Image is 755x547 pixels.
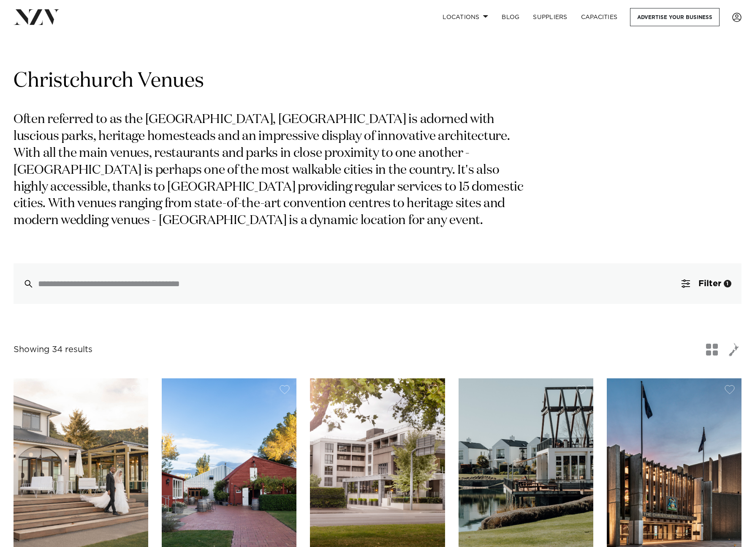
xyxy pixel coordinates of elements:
[630,8,720,26] a: Advertise your business
[574,8,625,26] a: Capacities
[14,112,535,230] p: Often referred to as the [GEOGRAPHIC_DATA], [GEOGRAPHIC_DATA] is adorned with luscious parks, her...
[14,68,741,95] h1: Christchurch Venues
[14,9,60,25] img: nzv-logo.png
[671,263,741,304] button: Filter1
[495,8,526,26] a: BLOG
[698,279,721,288] span: Filter
[526,8,574,26] a: SUPPLIERS
[724,280,731,287] div: 1
[14,343,92,356] div: Showing 34 results
[436,8,495,26] a: Locations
